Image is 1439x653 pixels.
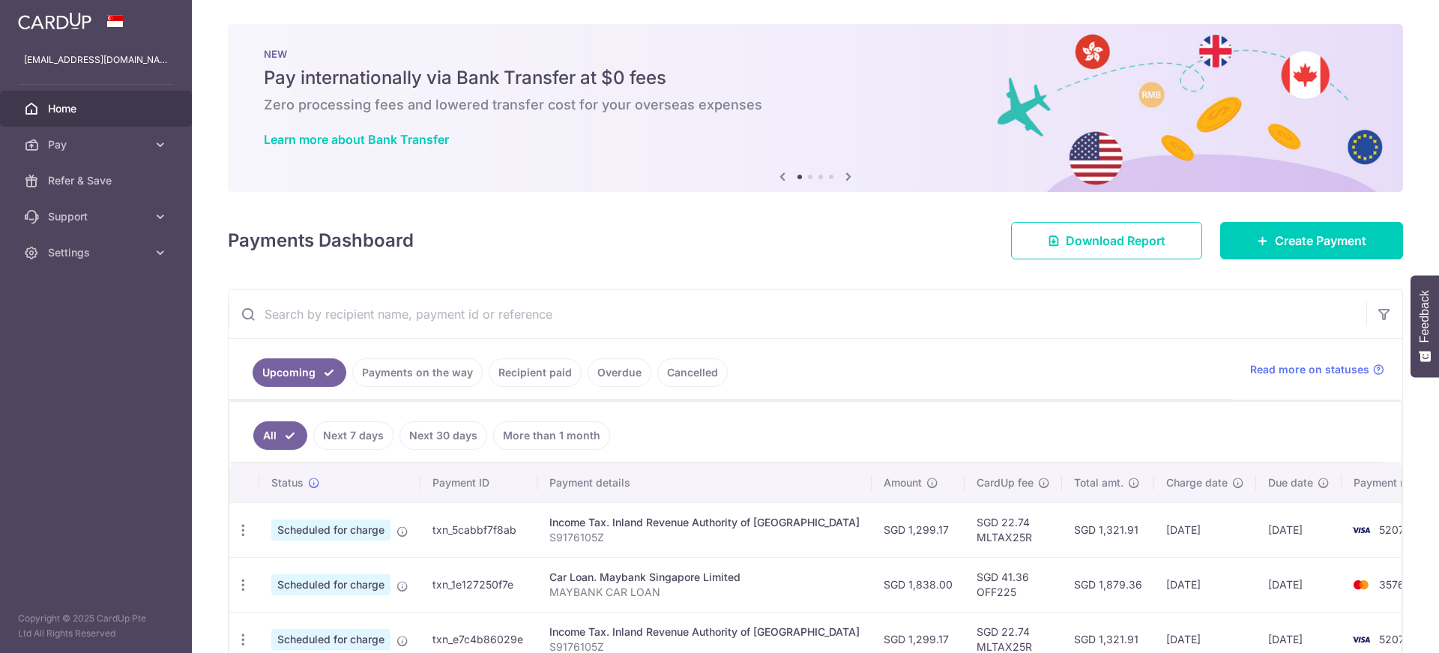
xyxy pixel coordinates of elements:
[48,101,147,116] span: Home
[549,570,860,585] div: Car Loan. Maybank Singapore Limited
[228,24,1403,192] img: Bank transfer banner
[313,421,393,450] a: Next 7 days
[588,358,651,387] a: Overdue
[1250,362,1384,377] a: Read more on statuses
[872,557,965,612] td: SGD 1,838.00
[1411,275,1439,377] button: Feedback - Show survey
[872,502,965,557] td: SGD 1,299.17
[264,66,1367,90] h5: Pay internationally via Bank Transfer at $0 fees
[493,421,610,450] a: More than 1 month
[1250,362,1369,377] span: Read more on statuses
[1166,475,1228,490] span: Charge date
[271,629,390,650] span: Scheduled for charge
[24,52,168,67] p: [EMAIL_ADDRESS][DOMAIN_NAME]
[489,358,582,387] a: Recipient paid
[1074,475,1123,490] span: Total amt.
[264,96,1367,114] h6: Zero processing fees and lowered transfer cost for your overseas expenses
[549,515,860,530] div: Income Tax. Inland Revenue Authority of [GEOGRAPHIC_DATA]
[965,557,1062,612] td: SGD 41.36 OFF225
[977,475,1034,490] span: CardUp fee
[1062,502,1154,557] td: SGD 1,321.91
[1062,557,1154,612] td: SGD 1,879.36
[549,625,860,640] div: Income Tax. Inland Revenue Authority of [GEOGRAPHIC_DATA]
[1154,557,1256,612] td: [DATE]
[1268,475,1313,490] span: Due date
[228,227,414,254] h4: Payments Dashboard
[1256,502,1342,557] td: [DATE]
[352,358,483,387] a: Payments on the way
[229,290,1366,338] input: Search by recipient name, payment id or reference
[18,12,91,30] img: CardUp
[420,502,537,557] td: txn_5cabbf7f8ab
[420,557,537,612] td: txn_1e127250f7e
[253,421,307,450] a: All
[537,463,872,502] th: Payment details
[420,463,537,502] th: Payment ID
[271,475,304,490] span: Status
[1256,557,1342,612] td: [DATE]
[271,574,390,595] span: Scheduled for charge
[1066,232,1165,250] span: Download Report
[48,173,147,188] span: Refer & Save
[48,137,147,152] span: Pay
[1346,631,1376,649] img: Bank Card
[264,48,1367,60] p: NEW
[1379,523,1405,536] span: 5207
[1346,576,1376,594] img: Bank Card
[657,358,728,387] a: Cancelled
[1011,222,1202,259] a: Download Report
[1275,232,1366,250] span: Create Payment
[965,502,1062,557] td: SGD 22.74 MLTAX25R
[253,358,346,387] a: Upcoming
[1418,290,1432,343] span: Feedback
[1346,521,1376,539] img: Bank Card
[264,132,449,147] a: Learn more about Bank Transfer
[271,520,390,541] span: Scheduled for charge
[399,421,487,450] a: Next 30 days
[884,475,922,490] span: Amount
[549,585,860,600] p: MAYBANK CAR LOAN
[48,209,147,224] span: Support
[549,530,860,545] p: S9176105Z
[1379,633,1405,646] span: 5207
[1379,578,1405,591] span: 3576
[48,245,147,260] span: Settings
[1220,222,1403,259] a: Create Payment
[1154,502,1256,557] td: [DATE]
